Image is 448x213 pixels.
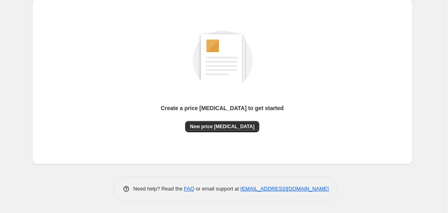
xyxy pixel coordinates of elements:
[184,186,194,192] a: FAQ
[194,186,240,192] span: or email support at
[240,186,329,192] a: [EMAIL_ADDRESS][DOMAIN_NAME]
[161,104,284,112] p: Create a price [MEDICAL_DATA] to get started
[185,121,259,132] button: New price [MEDICAL_DATA]
[190,123,254,130] span: New price [MEDICAL_DATA]
[133,186,184,192] span: Need help? Read the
